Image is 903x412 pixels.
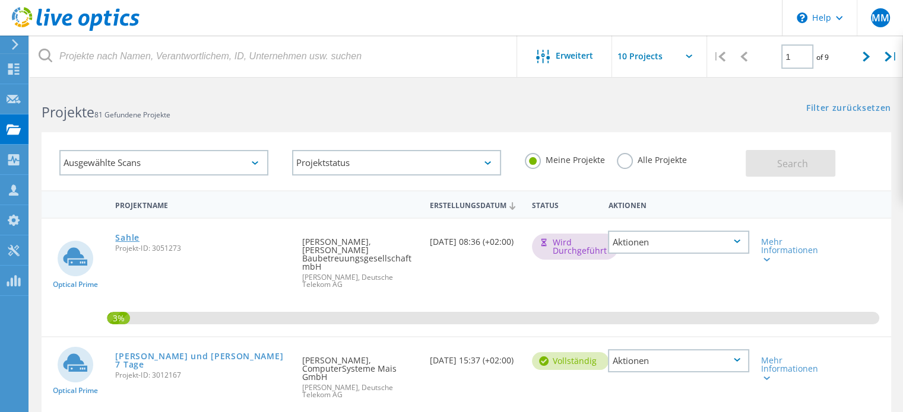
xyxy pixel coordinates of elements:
[109,193,296,215] div: Projektname
[302,274,418,288] span: [PERSON_NAME], Deutsche Telekom AG
[12,25,140,33] a: Live Optics Dashboard
[608,349,749,372] div: Aktionen
[761,238,817,263] div: Mehr Informationen
[42,103,94,122] b: Projekte
[292,150,501,175] div: Projektstatus
[115,245,290,252] span: Projekt-ID: 3051273
[746,150,835,177] button: Search
[115,234,140,242] a: Sahle
[532,234,619,260] div: Wird durchgeführt
[424,337,526,376] div: [DATE] 15:37 (+02:00)
[94,110,170,120] span: 81 Gefundene Projekte
[302,384,418,398] span: [PERSON_NAME], Deutsche Telekom AG
[424,219,526,258] div: [DATE] 08:36 (+02:00)
[617,153,687,164] label: Alle Projekte
[761,356,817,381] div: Mehr Informationen
[424,193,526,216] div: Erstellungsdatum
[556,52,593,60] span: Erweitert
[53,281,98,288] span: Optical Prime
[777,157,808,170] span: Search
[608,231,749,254] div: Aktionen
[602,193,755,215] div: Aktionen
[115,352,290,369] a: [PERSON_NAME] und [PERSON_NAME] 7 Tage
[879,36,903,78] div: |
[526,193,603,215] div: Status
[59,150,268,175] div: Ausgewählte Scans
[816,52,829,62] span: of 9
[115,372,290,379] span: Projekt-ID: 3012167
[797,12,807,23] svg: \n
[871,13,889,23] span: MM
[806,104,891,114] a: Filter zurücksetzen
[296,219,424,300] div: [PERSON_NAME], [PERSON_NAME] Baubetreuungsgesellschaft mbH
[107,312,130,322] span: 3%
[296,337,424,410] div: [PERSON_NAME], ComputerSysteme Mais GmbH
[525,153,605,164] label: Meine Projekte
[707,36,731,78] div: |
[53,387,98,394] span: Optical Prime
[30,36,518,77] input: Projekte nach Namen, Verantwortlichem, ID, Unternehmen usw. suchen
[532,352,609,370] div: vollständig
